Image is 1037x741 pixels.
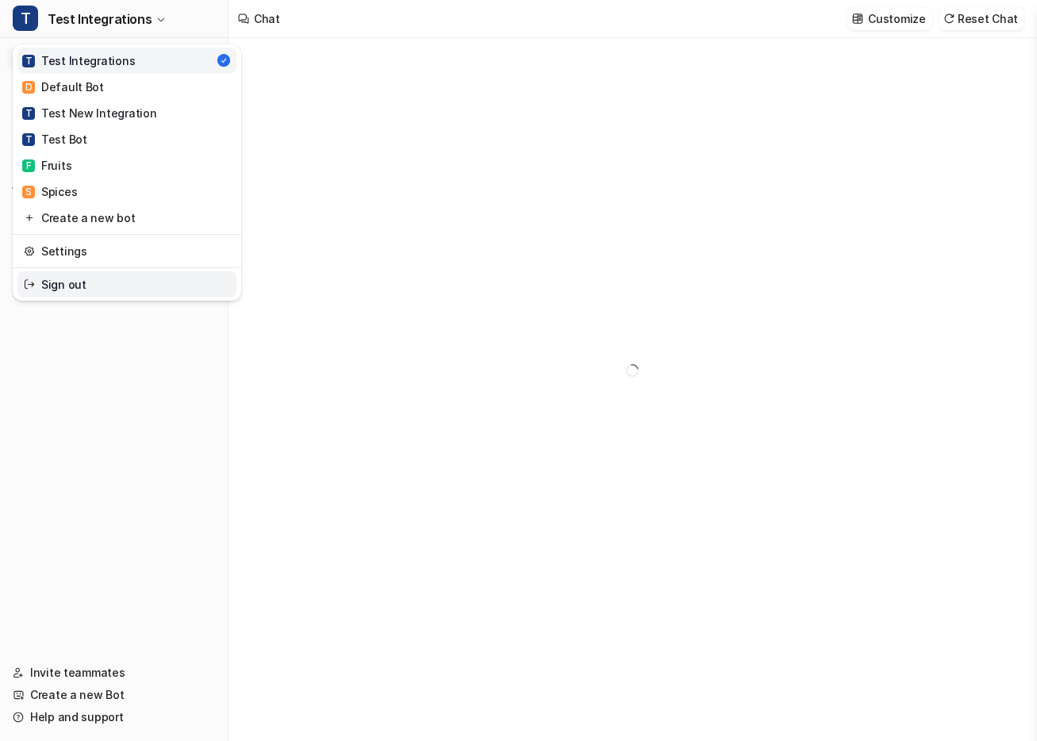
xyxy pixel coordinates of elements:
span: T [22,133,35,146]
a: Sign out [17,271,236,298]
span: D [22,81,35,94]
span: T [13,6,38,31]
img: reset [24,209,35,226]
div: Fruits [22,157,71,174]
span: T [22,107,35,120]
div: Test Integrations [22,52,135,69]
div: TTest Integrations [13,44,241,301]
span: T [22,55,35,67]
img: reset [24,243,35,259]
div: Test Bot [22,131,87,148]
img: reset [24,276,35,293]
span: S [22,186,35,198]
div: Default Bot [22,79,104,95]
span: Test Integrations [48,8,152,30]
div: Test New Integration [22,105,156,121]
div: Spices [22,183,77,200]
a: Create a new bot [17,205,236,231]
a: Settings [17,238,236,264]
span: F [22,159,35,172]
